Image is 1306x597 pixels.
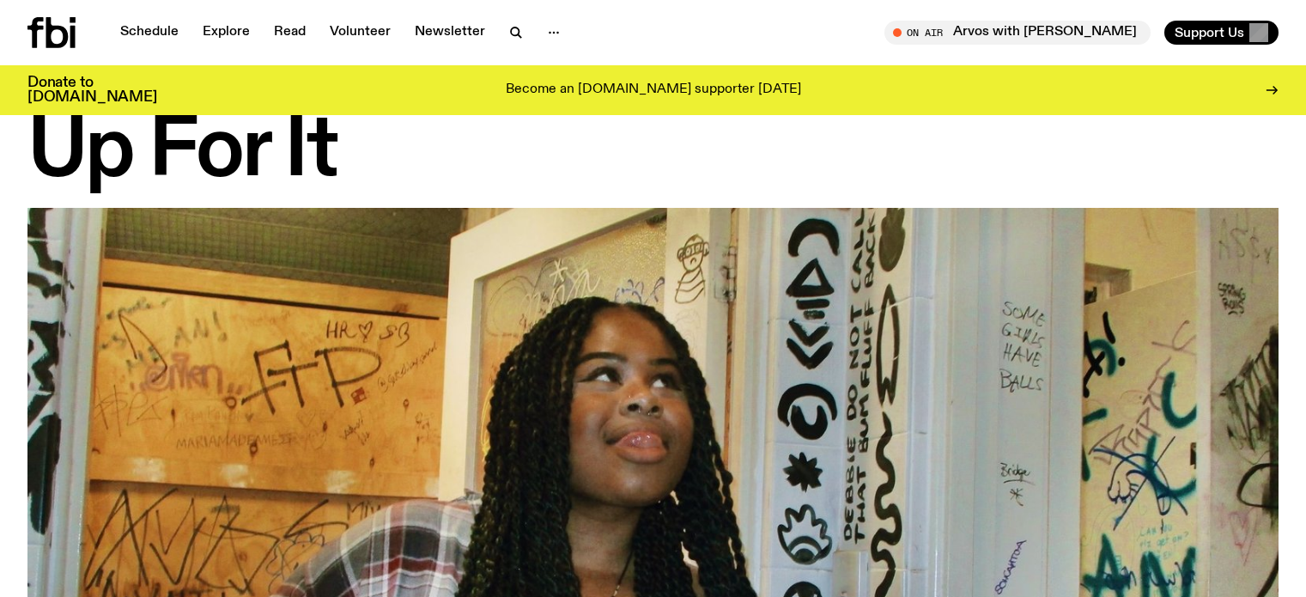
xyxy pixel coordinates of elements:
button: Support Us [1164,21,1279,45]
h1: Up For It [27,113,1279,191]
span: Support Us [1175,25,1244,40]
p: Become an [DOMAIN_NAME] supporter [DATE] [506,82,801,98]
a: Schedule [110,21,189,45]
h3: Donate to [DOMAIN_NAME] [27,76,157,105]
a: Volunteer [319,21,401,45]
span: Tune in live [903,26,1142,39]
a: Read [264,21,316,45]
a: Newsletter [404,21,495,45]
a: Explore [192,21,260,45]
button: On AirArvos with [PERSON_NAME] [884,21,1151,45]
